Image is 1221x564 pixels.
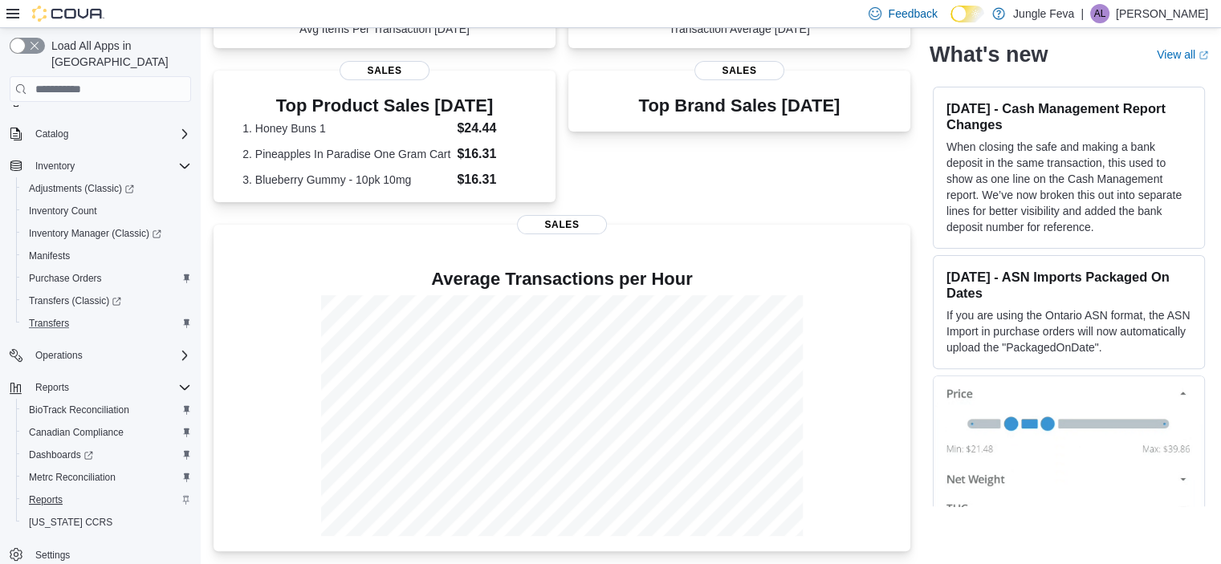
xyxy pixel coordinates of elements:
[22,224,168,243] a: Inventory Manager (Classic)
[29,426,124,439] span: Canadian Compliance
[29,182,134,195] span: Adjustments (Classic)
[16,421,197,444] button: Canadian Compliance
[888,6,937,22] span: Feedback
[946,269,1191,301] h3: [DATE] - ASN Imports Packaged On Dates
[35,381,69,394] span: Reports
[16,511,197,534] button: [US_STATE] CCRS
[22,224,191,243] span: Inventory Manager (Classic)
[22,423,130,442] a: Canadian Compliance
[22,201,104,221] a: Inventory Count
[242,96,527,116] h3: Top Product Sales [DATE]
[29,156,191,176] span: Inventory
[3,123,197,145] button: Catalog
[16,444,197,466] a: Dashboards
[3,344,197,367] button: Operations
[16,177,197,200] a: Adjustments (Classic)
[29,404,129,416] span: BioTrack Reconciliation
[29,124,75,144] button: Catalog
[29,448,93,461] span: Dashboards
[35,160,75,172] span: Inventory
[16,466,197,489] button: Metrc Reconciliation
[22,246,191,266] span: Manifests
[517,215,607,234] span: Sales
[242,120,450,136] dt: 1. Honey Buns 1
[29,156,81,176] button: Inventory
[22,179,140,198] a: Adjustments (Classic)
[22,400,191,420] span: BioTrack Reconciliation
[457,170,526,189] dd: $16.31
[22,314,191,333] span: Transfers
[16,267,197,290] button: Purchase Orders
[930,42,1048,67] h2: What's new
[22,513,119,532] a: [US_STATE] CCRS
[242,146,450,162] dt: 2. Pineapples In Paradise One Gram Cart
[3,155,197,177] button: Inventory
[29,471,116,484] span: Metrc Reconciliation
[457,119,526,138] dd: $24.44
[16,200,197,222] button: Inventory Count
[16,312,197,335] button: Transfers
[35,128,68,140] span: Catalog
[22,291,191,310] span: Transfers (Classic)
[226,270,897,289] h4: Average Transactions per Hour
[946,139,1191,235] p: When closing the safe and making a bank deposit in the same transaction, this used to show as one...
[22,314,75,333] a: Transfers
[35,349,83,362] span: Operations
[1116,4,1208,23] p: [PERSON_NAME]
[3,376,197,399] button: Reports
[22,490,69,509] a: Reports
[29,346,89,365] button: Operations
[22,201,191,221] span: Inventory Count
[16,290,197,312] a: Transfers (Classic)
[29,378,191,397] span: Reports
[946,307,1191,355] p: If you are using the Ontario ASN format, the ASN Import in purchase orders will now automatically...
[29,124,191,144] span: Catalog
[29,493,63,506] span: Reports
[694,61,784,80] span: Sales
[340,61,429,80] span: Sales
[1090,4,1109,23] div: Arzelle Lewis
[1013,4,1074,23] p: Jungle Feva
[1094,4,1106,23] span: AL
[950,6,984,22] input: Dark Mode
[16,222,197,245] a: Inventory Manager (Classic)
[22,468,122,487] a: Metrc Reconciliation
[22,400,136,420] a: BioTrack Reconciliation
[29,250,70,262] span: Manifests
[22,246,76,266] a: Manifests
[22,445,100,465] a: Dashboards
[22,513,191,532] span: Washington CCRS
[29,378,75,397] button: Reports
[946,100,1191,132] h3: [DATE] - Cash Management Report Changes
[16,245,197,267] button: Manifests
[22,269,108,288] a: Purchase Orders
[29,272,102,285] span: Purchase Orders
[16,489,197,511] button: Reports
[1081,4,1084,23] p: |
[22,445,191,465] span: Dashboards
[29,205,97,217] span: Inventory Count
[22,291,128,310] a: Transfers (Classic)
[22,423,191,442] span: Canadian Compliance
[457,144,526,164] dd: $16.31
[22,179,191,198] span: Adjustments (Classic)
[29,294,121,307] span: Transfers (Classic)
[35,549,70,562] span: Settings
[1157,48,1208,61] a: View allExternal link
[32,6,104,22] img: Cova
[22,468,191,487] span: Metrc Reconciliation
[16,399,197,421] button: BioTrack Reconciliation
[639,96,840,116] h3: Top Brand Sales [DATE]
[45,38,191,70] span: Load All Apps in [GEOGRAPHIC_DATA]
[29,516,112,529] span: [US_STATE] CCRS
[1199,51,1208,60] svg: External link
[29,346,191,365] span: Operations
[22,490,191,509] span: Reports
[22,269,191,288] span: Purchase Orders
[29,227,161,240] span: Inventory Manager (Classic)
[29,317,69,330] span: Transfers
[242,172,450,188] dt: 3. Blueberry Gummy - 10pk 10mg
